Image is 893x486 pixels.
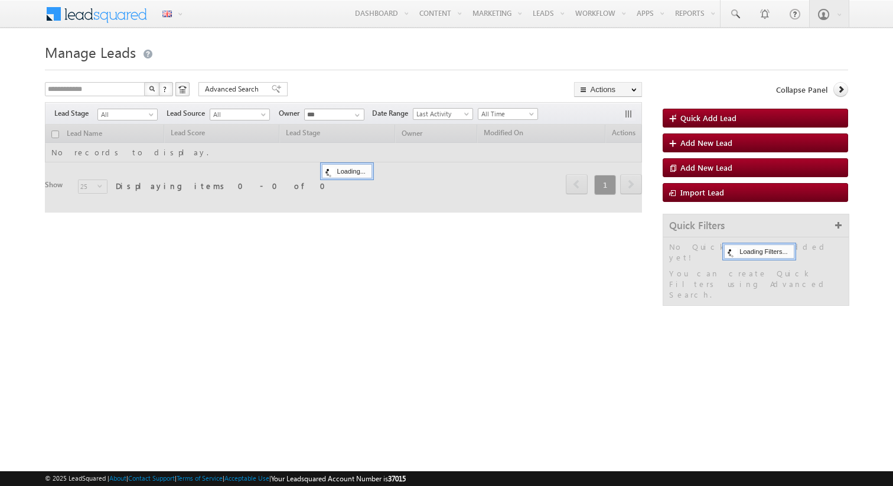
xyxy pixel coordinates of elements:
a: All [97,109,158,120]
span: Advanced Search [205,84,262,94]
span: All [210,109,266,120]
button: ? [159,82,173,96]
span: All Time [478,109,535,119]
a: Contact Support [128,474,175,482]
span: Owner [279,108,304,119]
span: Manage Leads [45,43,136,61]
div: Loading... [322,164,372,178]
span: Import Lead [680,187,724,197]
span: 37015 [388,474,406,483]
span: ? [163,84,168,94]
a: Show All Items [348,109,363,121]
button: Actions [574,82,642,97]
span: Your Leadsquared Account Number is [271,474,406,483]
div: Loading Filters... [724,244,794,259]
a: Acceptable Use [224,474,269,482]
a: Terms of Service [177,474,223,482]
a: Last Activity [413,108,473,120]
a: About [109,474,126,482]
a: All [210,109,270,120]
span: Last Activity [413,109,470,119]
img: Search [149,86,155,92]
span: Lead Source [167,108,210,119]
span: © 2025 LeadSquared | | | | | [45,473,406,484]
span: Add New Lead [680,162,732,172]
span: Add New Lead [680,138,732,148]
span: Quick Add Lead [680,113,736,123]
span: Lead Stage [54,108,97,119]
span: Date Range [372,108,413,119]
a: All Time [478,108,538,120]
span: All [98,109,154,120]
span: Collapse Panel [776,84,827,95]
